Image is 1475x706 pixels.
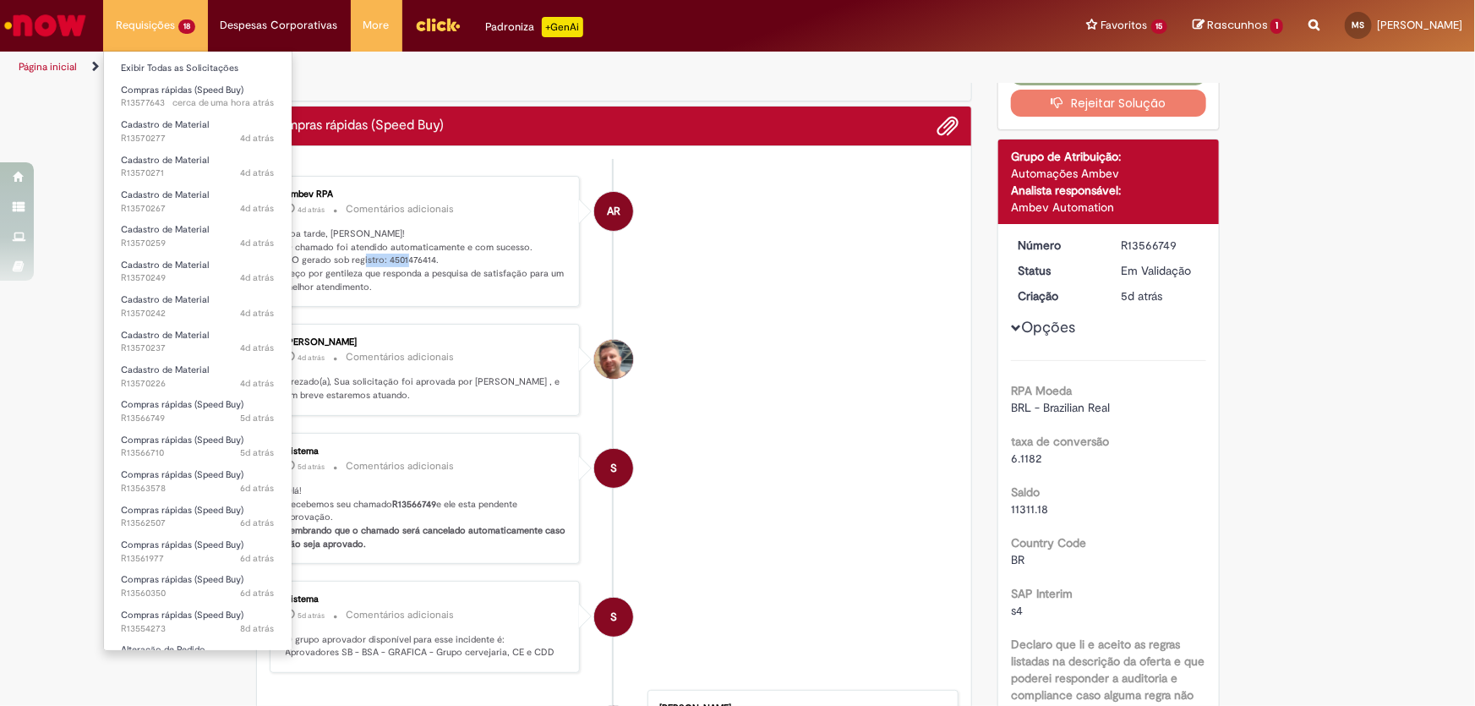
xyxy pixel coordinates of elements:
[286,227,567,294] p: Boa tarde, [PERSON_NAME]! O chamado foi atendido automaticamente e com sucesso. P.O gerado sob re...
[347,350,455,364] small: Comentários adicionais
[172,96,275,109] time: 29/09/2025 15:19:03
[241,446,275,459] span: 5d atrás
[121,643,205,656] span: Alteração de Pedido
[121,307,275,320] span: R13570242
[121,587,275,600] span: R13560350
[1011,400,1110,415] span: BRL - Brazilian Real
[104,81,292,112] a: Aberto R13577643 : Compras rápidas (Speed Buy)
[121,189,209,201] span: Cadastro de Material
[104,151,292,183] a: Aberto R13570271 : Cadastro de Material
[19,60,77,74] a: Página inicial
[103,51,292,651] ul: Requisições
[121,364,209,376] span: Cadastro de Material
[286,524,569,550] b: Lembrando que o chamado será cancelado automaticamente caso não seja aprovado.
[104,326,292,358] a: Aberto R13570237 : Cadastro de Material
[241,342,275,354] time: 26/09/2025 11:48:53
[1122,288,1163,304] span: 5d atrás
[121,377,275,391] span: R13570226
[241,271,275,284] time: 26/09/2025 11:50:35
[298,462,325,472] span: 5d atrás
[241,412,275,424] time: 25/09/2025 13:57:04
[1011,148,1206,165] div: Grupo de Atribuição:
[298,610,325,621] time: 25/09/2025 13:57:11
[104,186,292,217] a: Aberto R13570267 : Cadastro de Material
[104,256,292,287] a: Aberto R13570249 : Cadastro de Material
[1377,18,1462,32] span: [PERSON_NAME]
[415,12,461,37] img: click_logo_yellow_360x200.png
[121,517,275,530] span: R13562507
[221,17,338,34] span: Despesas Corporativas
[241,517,275,529] span: 6d atrás
[486,17,583,37] div: Padroniza
[121,84,243,96] span: Compras rápidas (Speed Buy)
[121,237,275,250] span: R13570259
[1011,165,1206,182] div: Automações Ambev
[1011,535,1086,550] b: Country Code
[241,307,275,320] span: 4d atrás
[241,622,275,635] time: 22/09/2025 10:38:38
[121,468,243,481] span: Compras rápidas (Speed Buy)
[347,459,455,473] small: Comentários adicionais
[393,498,437,511] b: R13566749
[121,434,243,446] span: Compras rápidas (Speed Buy)
[104,221,292,252] a: Aberto R13570259 : Cadastro de Material
[104,501,292,533] a: Aberto R13562507 : Compras rápidas (Speed Buy)
[286,446,567,457] div: Sistema
[1101,17,1148,34] span: Favoritos
[286,633,567,659] p: O grupo aprovador disponível para esse incidente é: Aprovadores SB - BSA - GRAFICA - Grupo cervej...
[241,132,275,145] span: 4d atrás
[241,377,275,390] time: 26/09/2025 11:46:51
[1011,383,1072,398] b: RPA Moeda
[241,237,275,249] span: 4d atrás
[286,375,567,402] p: Prezado(a), Sua solicitação foi aprovada por [PERSON_NAME] , e em breve estaremos atuando.
[286,189,567,200] div: Ambev RPA
[607,191,620,232] span: AR
[121,329,209,342] span: Cadastro de Material
[116,17,175,34] span: Requisições
[13,52,970,83] ul: Trilhas de página
[241,202,275,215] time: 26/09/2025 11:52:20
[347,202,455,216] small: Comentários adicionais
[241,271,275,284] span: 4d atrás
[121,342,275,355] span: R13570237
[241,482,275,495] span: 6d atrás
[121,118,209,131] span: Cadastro de Material
[241,167,275,179] span: 4d atrás
[121,398,243,411] span: Compras rápidas (Speed Buy)
[121,293,209,306] span: Cadastro de Material
[1011,603,1023,618] span: s4
[104,571,292,602] a: Aberto R13560350 : Compras rápidas (Speed Buy)
[121,412,275,425] span: R13566749
[121,482,275,495] span: R13563578
[2,8,89,42] img: ServiceNow
[1011,451,1041,466] span: 6.1182
[104,291,292,322] a: Aberto R13570242 : Cadastro de Material
[241,552,275,565] time: 24/09/2025 10:09:11
[1005,287,1109,304] dt: Criação
[241,342,275,354] span: 4d atrás
[121,573,243,586] span: Compras rápidas (Speed Buy)
[104,641,292,672] a: Aberto R13554218 : Alteração de Pedido
[241,237,275,249] time: 26/09/2025 11:51:39
[121,622,275,636] span: R13554273
[121,552,275,566] span: R13561977
[286,337,567,348] div: [PERSON_NAME]
[241,377,275,390] span: 4d atrás
[1011,501,1048,517] span: 11311.18
[121,539,243,551] span: Compras rápidas (Speed Buy)
[121,259,209,271] span: Cadastro de Material
[1207,17,1268,33] span: Rascunhos
[104,116,292,147] a: Aberto R13570277 : Cadastro de Material
[172,96,275,109] span: cerca de uma hora atrás
[241,482,275,495] time: 24/09/2025 15:16:42
[298,353,325,363] time: 26/09/2025 10:55:29
[1011,90,1206,117] button: Rejeitar Solução
[937,115,959,137] button: Adicionar anexos
[121,609,243,621] span: Compras rápidas (Speed Buy)
[121,446,275,460] span: R13566710
[298,205,325,215] time: 26/09/2025 12:08:24
[104,536,292,567] a: Aberto R13561977 : Compras rápidas (Speed Buy)
[1151,19,1168,34] span: 15
[121,167,275,180] span: R13570271
[610,597,617,638] span: S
